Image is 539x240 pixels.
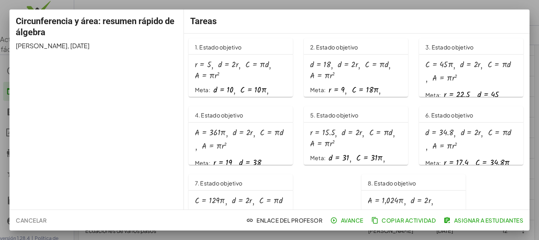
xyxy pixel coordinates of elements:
[189,106,294,165] a: 4. Estado objetivo,,,Meta:,,
[453,127,456,138] font: ,
[425,72,428,84] font: ,
[256,217,322,224] font: Enlace del profesor
[362,127,364,138] font: ,
[16,42,67,50] font: [PERSON_NAME]
[13,213,50,227] button: Cancelar
[261,157,264,168] font: ,
[195,208,197,220] font: ,
[245,213,326,227] button: Enlace del profesor
[419,38,525,97] a: 3. Estado objetivo,,,Meta:,,
[368,180,416,187] font: 8. Estado objetivo
[16,217,47,224] font: Cancelar
[269,59,271,70] font: ,
[391,208,393,220] font: ,
[382,217,436,224] font: Copiar actividad
[349,152,352,164] font: ,
[425,91,441,98] font: Meta:
[361,174,525,233] a: 8. Estado objetivo,,,Meta:,,
[480,59,483,70] font: ,
[195,43,242,51] font: 1. Estado objetivo
[310,111,359,119] font: 5. Estado objetivo
[393,127,395,138] font: ,
[442,213,526,227] button: Asignar a estudiantes
[67,42,90,50] font: , [DATE]
[425,111,473,119] font: 6. Estado objetivo
[232,157,234,168] font: ,
[454,217,523,224] font: Asignar a estudiantes
[190,16,217,26] font: Tareas
[195,180,243,187] font: 7. Estado objetivo
[225,195,227,206] font: ,
[310,86,326,93] font: Meta:
[358,59,360,70] font: ,
[470,89,473,100] font: ,
[195,86,210,93] font: Meta:
[226,127,228,138] font: ,
[310,43,358,51] font: 2. Estado objetivo
[304,106,410,165] a: 5. Estado objetivo,,,Meta:,,
[252,195,255,206] font: ,
[304,38,410,97] a: 2. Estado objetivo,,,Meta:,,
[499,89,502,100] font: ,
[383,152,385,164] font: ,
[266,84,269,96] font: ,
[335,127,337,138] font: ,
[419,106,525,165] a: 6. Estado objetivo,,,Meta:,,
[425,140,428,152] font: ,
[341,217,363,224] font: Avance
[16,16,174,37] font: Circunferencia y área: resumen rápido de álgebra
[453,59,455,70] font: ,
[468,157,470,168] font: ,
[195,111,243,119] font: 4. Estado objetivo
[510,157,512,168] font: ,
[388,59,391,70] font: ,
[431,195,433,206] font: ,
[425,159,441,166] font: Meta:
[310,154,326,161] font: Meta:
[425,43,474,51] font: 3. Estado objetivo
[344,84,347,96] font: ,
[195,159,210,166] font: Meta:
[189,38,294,97] a: 1. Estado objetivo,,,Meta:,,
[211,59,213,70] font: ,
[331,59,333,70] font: ,
[253,127,255,138] font: ,
[378,84,381,96] font: ,
[238,59,241,70] font: ,
[404,195,406,206] font: ,
[481,127,483,138] font: ,
[329,213,366,227] button: Avance
[195,140,197,152] font: ,
[189,174,352,233] a: 7. Estado objetivo,,,Meta:,,
[233,84,236,96] font: ,
[370,213,439,227] button: Copiar actividad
